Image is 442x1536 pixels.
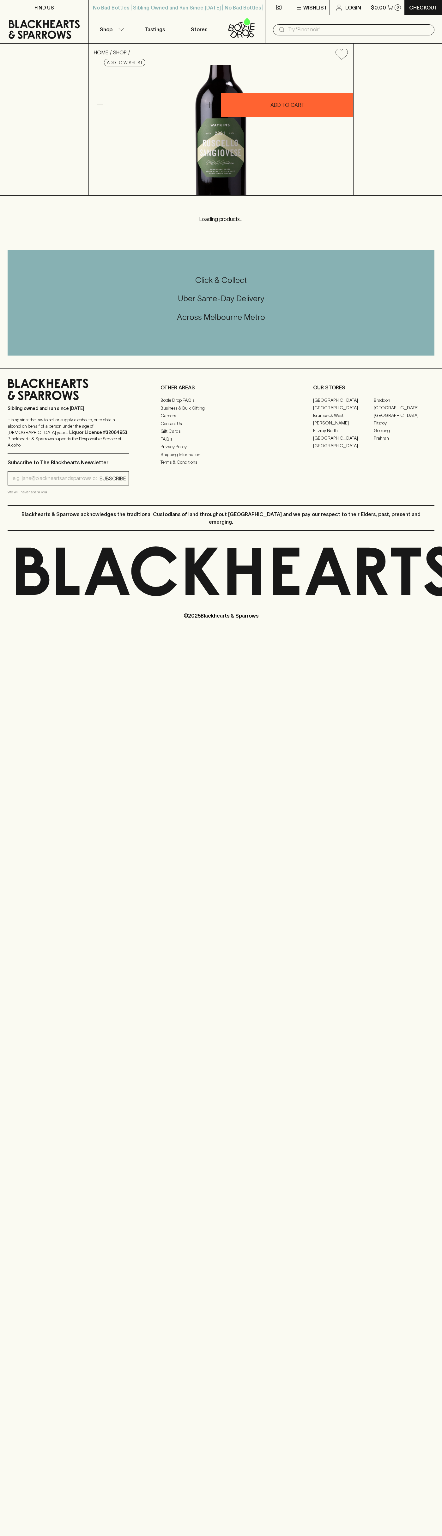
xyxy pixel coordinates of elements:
button: Shop [89,15,133,43]
p: Sibling owned and run since [DATE] [8,405,129,411]
input: Try "Pinot noir" [288,25,429,35]
a: Stores [177,15,221,43]
p: Wishlist [303,4,327,11]
p: $0.00 [371,4,386,11]
a: [GEOGRAPHIC_DATA] [313,396,374,404]
button: ADD TO CART [221,93,353,117]
p: We will never spam you [8,489,129,495]
button: Add to wishlist [333,46,350,62]
a: FAQ's [160,435,282,443]
a: Geelong [374,427,434,434]
h5: Uber Same-Day Delivery [8,293,434,304]
a: [GEOGRAPHIC_DATA] [374,411,434,419]
a: Tastings [133,15,177,43]
a: [GEOGRAPHIC_DATA] [313,442,374,449]
h5: Across Melbourne Metro [8,312,434,322]
p: FIND US [34,4,54,11]
p: Checkout [409,4,438,11]
a: Privacy Policy [160,443,282,451]
a: [PERSON_NAME] [313,419,374,427]
p: Subscribe to The Blackhearts Newsletter [8,459,129,466]
input: e.g. jane@blackheartsandsparrows.com.au [13,473,97,484]
a: Business & Bulk Gifting [160,404,282,412]
a: Careers [160,412,282,420]
a: Braddon [374,396,434,404]
button: Add to wishlist [104,59,145,66]
button: SUBSCRIBE [97,472,129,485]
p: SUBSCRIBE [100,475,126,482]
a: Shipping Information [160,451,282,458]
p: Tastings [145,26,165,33]
p: Loading products... [6,215,436,223]
p: It is against the law to sell or supply alcohol to, or to obtain alcohol on behalf of a person un... [8,417,129,448]
strong: Liquor License #32064953 [69,430,127,435]
p: Stores [191,26,207,33]
a: [GEOGRAPHIC_DATA] [374,404,434,411]
p: 0 [397,6,399,9]
p: ADD TO CART [270,101,304,109]
a: Bottle Drop FAQ's [160,397,282,404]
p: OUR STORES [313,384,434,391]
a: [GEOGRAPHIC_DATA] [313,404,374,411]
a: Contact Us [160,420,282,427]
p: Login [345,4,361,11]
a: Fitzroy North [313,427,374,434]
h5: Click & Collect [8,275,434,285]
div: Call to action block [8,250,434,356]
a: SHOP [113,50,127,55]
a: Gift Cards [160,428,282,435]
a: Terms & Conditions [160,459,282,466]
p: Shop [100,26,112,33]
a: HOME [94,50,108,55]
p: OTHER AREAS [160,384,282,391]
a: Fitzroy [374,419,434,427]
a: [GEOGRAPHIC_DATA] [313,434,374,442]
a: Brunswick West [313,411,374,419]
a: Prahran [374,434,434,442]
img: 36569.png [89,65,353,195]
p: Blackhearts & Sparrows acknowledges the traditional Custodians of land throughout [GEOGRAPHIC_DAT... [12,510,430,526]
